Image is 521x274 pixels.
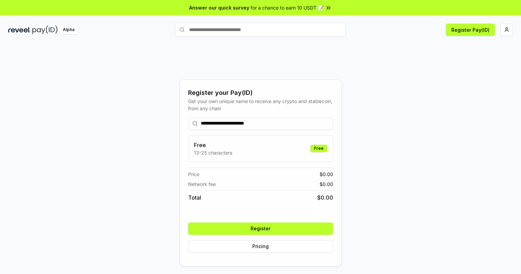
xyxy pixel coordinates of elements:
[188,181,216,188] span: Network fee
[194,149,232,156] p: 13-25 characters
[188,193,201,202] span: Total
[32,26,58,34] img: pay_id
[446,24,495,36] button: Register Pay(ID)
[188,222,333,235] button: Register
[310,145,327,152] div: Free
[188,88,333,98] div: Register your Pay(ID)
[188,171,199,178] span: Price
[251,4,324,11] span: for a chance to earn 10 USDT 📝
[188,240,333,253] button: Pricing
[8,26,31,34] img: reveel_dark
[189,4,249,11] span: Answer our quick survey
[188,98,333,112] div: Get your own unique name to receive any crypto and stablecoin, from any chain
[320,171,333,178] span: $ 0.00
[320,181,333,188] span: $ 0.00
[59,26,78,34] div: Alpha
[317,193,333,202] span: $ 0.00
[194,141,232,149] h3: Free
